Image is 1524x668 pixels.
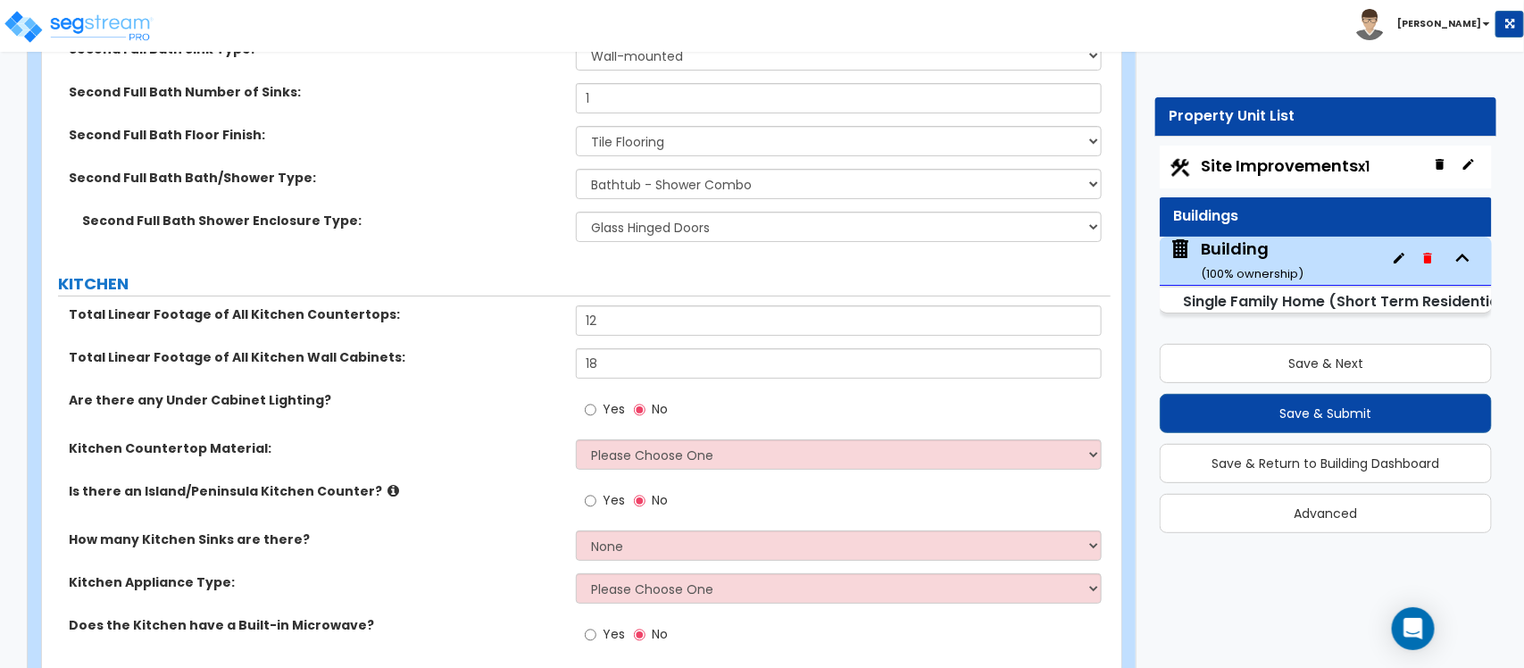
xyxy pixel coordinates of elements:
span: No [652,491,668,509]
label: Second Full Bath Bath/Shower Type: [69,169,562,187]
input: Yes [585,400,596,420]
label: KITCHEN [58,272,1111,296]
small: x1 [1358,157,1370,176]
small: ( 100 % ownership) [1201,265,1303,282]
label: Is there an Island/Peninsula Kitchen Counter? [69,482,562,500]
input: Yes [585,491,596,511]
button: Save & Submit [1160,394,1492,433]
label: Does the Kitchen have a Built-in Microwave? [69,616,562,634]
button: Save & Return to Building Dashboard [1160,444,1492,483]
img: avatar.png [1354,9,1386,40]
img: building.svg [1169,238,1192,261]
button: Save & Next [1160,344,1492,383]
div: Buildings [1173,206,1478,227]
span: No [652,400,668,418]
span: No [652,625,668,643]
i: click for more info! [387,484,399,497]
label: Second Full Bath Floor Finish: [69,126,562,144]
span: Yes [603,491,625,509]
b: [PERSON_NAME] [1397,17,1481,30]
div: Property Unit List [1169,106,1483,127]
label: Second Full Bath Number of Sinks: [69,83,562,101]
label: Total Linear Footage of All Kitchen Countertops: [69,305,562,323]
input: No [634,625,645,645]
label: How many Kitchen Sinks are there? [69,530,562,548]
img: logo_pro_r.png [3,9,154,45]
input: No [634,491,645,511]
img: Construction.png [1169,156,1192,180]
button: Advanced [1160,494,1492,533]
input: No [634,400,645,420]
label: Are there any Under Cabinet Lighting? [69,391,562,409]
label: Kitchen Countertop Material: [69,439,562,457]
div: Open Intercom Messenger [1392,607,1435,650]
span: Yes [603,400,625,418]
div: Building [1201,238,1303,283]
span: Yes [603,625,625,643]
span: Building [1169,238,1303,283]
label: Total Linear Footage of All Kitchen Wall Cabinets: [69,348,562,366]
input: Yes [585,625,596,645]
label: Kitchen Appliance Type: [69,573,562,591]
label: Second Full Bath Shower Enclosure Type: [82,212,562,230]
span: Site Improvements [1201,154,1370,177]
